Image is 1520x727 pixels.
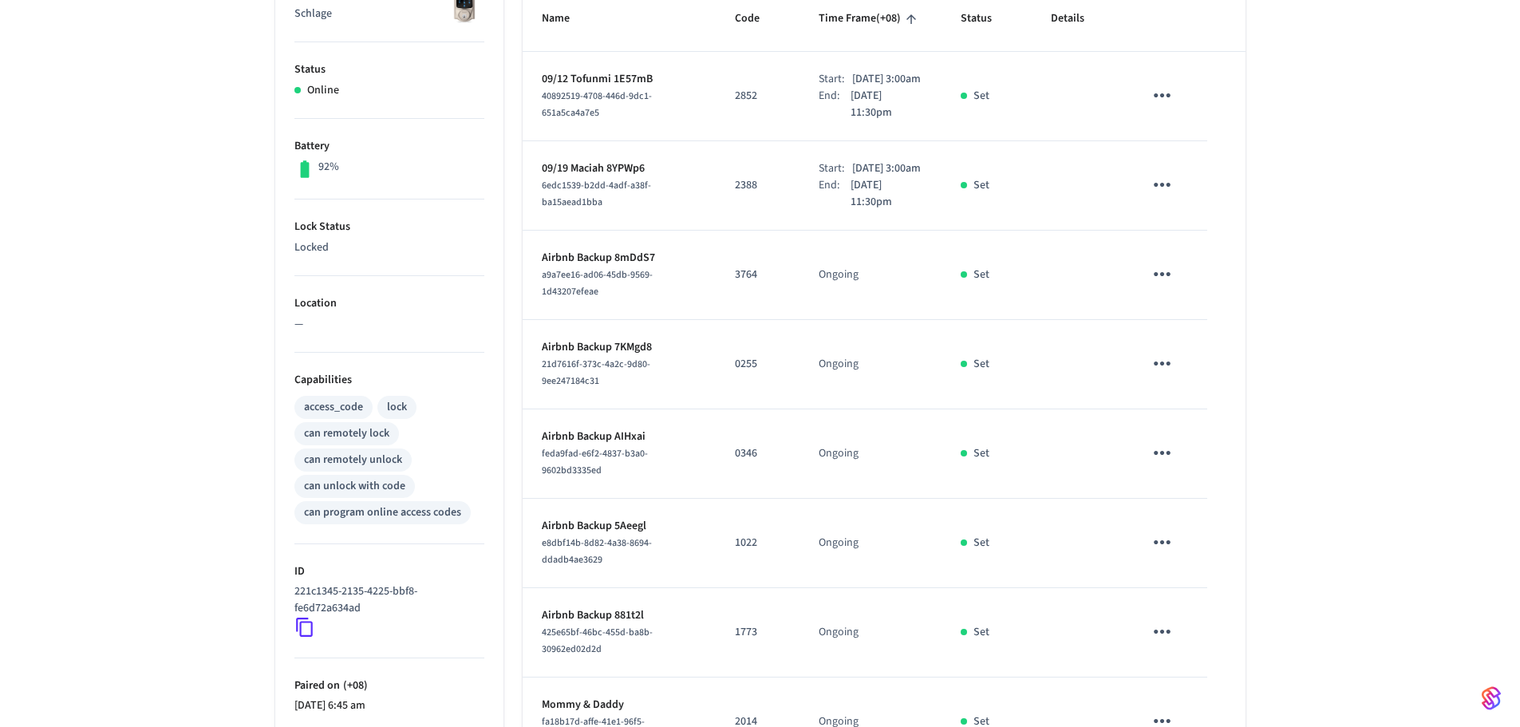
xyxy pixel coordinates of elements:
[542,160,697,177] p: 09/19 Maciah 8YPWp6
[735,88,780,105] p: 2852
[542,518,697,535] p: Airbnb Backup 5Aeegl
[852,160,921,177] p: [DATE] 3:00am
[304,425,389,442] div: can remotely lock
[542,429,697,445] p: Airbnb Backup AIHxai
[542,268,653,298] span: a9a7ee16-ad06-45db-9569-1d43207efeae
[819,88,851,121] div: End:
[318,159,339,176] p: 92%
[294,239,484,256] p: Locked
[294,316,484,333] p: —
[340,678,368,693] span: ( +08 )
[735,177,780,194] p: 2388
[799,320,942,409] td: Ongoing
[851,88,922,121] p: [DATE] 11:30pm
[973,177,989,194] p: Set
[961,6,1013,31] span: Status
[294,583,478,617] p: 221c1345-2135-4225-bbf8-fe6d72a634ad
[294,697,484,714] p: [DATE] 6:45 am
[852,71,921,88] p: [DATE] 3:00am
[387,399,407,416] div: lock
[973,356,989,373] p: Set
[735,445,780,462] p: 0346
[973,88,989,105] p: Set
[304,399,363,416] div: access_code
[735,624,780,641] p: 1773
[799,499,942,588] td: Ongoing
[294,6,484,22] p: Schlage
[735,535,780,551] p: 1022
[973,267,989,283] p: Set
[294,61,484,78] p: Status
[542,339,697,356] p: Airbnb Backup 7KMgd8
[542,447,648,477] span: feda9fad-e6f2-4837-b3a0-9602bd3335ed
[799,409,942,499] td: Ongoing
[294,219,484,235] p: Lock Status
[735,267,780,283] p: 3764
[542,6,590,31] span: Name
[819,6,922,31] span: Time Frame(+08)
[542,89,652,120] span: 40892519-4708-446d-9dc1-651a5ca4a7e5
[851,177,922,211] p: [DATE] 11:30pm
[973,445,989,462] p: Set
[542,536,652,567] span: e8dbf14b-8d82-4a38-8694-ddadb4ae3629
[304,478,405,495] div: can unlock with code
[294,678,484,694] p: Paired on
[542,250,697,267] p: Airbnb Backup 8mDdS7
[307,82,339,99] p: Online
[542,358,650,388] span: 21d7616f-373c-4a2c-9d80-9ee247184c31
[294,563,484,580] p: ID
[304,504,461,521] div: can program online access codes
[542,626,653,656] span: 425e65bf-46bc-455d-ba8b-30962ed02d2d
[542,697,697,713] p: Mommy & Daddy
[1482,686,1501,711] img: SeamLogoGradient.69752ec5.svg
[542,607,697,624] p: Airbnb Backup 881t2l
[819,71,852,88] div: Start:
[735,356,780,373] p: 0255
[294,138,484,155] p: Battery
[542,71,697,88] p: 09/12 Tofunmi 1E57mB
[799,231,942,320] td: Ongoing
[542,179,651,209] span: 6edc1539-b2dd-4adf-a38f-ba15aead1bba
[304,452,402,468] div: can remotely unlock
[799,588,942,678] td: Ongoing
[294,295,484,312] p: Location
[1051,6,1105,31] span: Details
[819,177,851,211] div: End:
[973,624,989,641] p: Set
[973,535,989,551] p: Set
[819,160,852,177] div: Start:
[735,6,780,31] span: Code
[294,372,484,389] p: Capabilities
